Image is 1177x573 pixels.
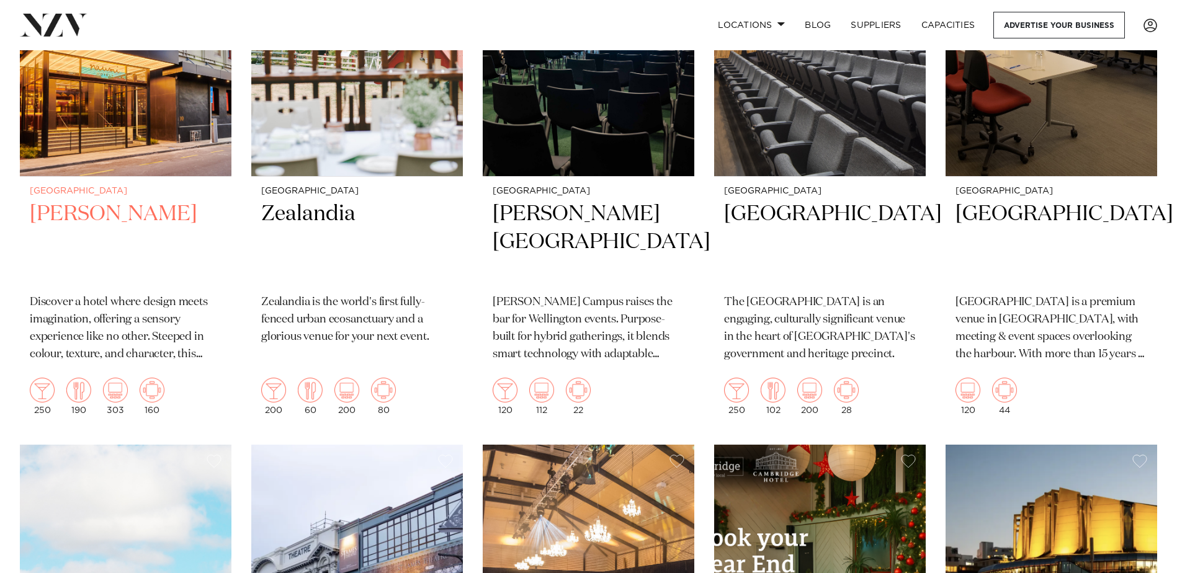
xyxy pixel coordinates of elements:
h2: [GEOGRAPHIC_DATA] [724,200,916,284]
div: 200 [797,378,822,415]
img: meeting.png [834,378,859,402]
p: The [GEOGRAPHIC_DATA] is an engaging, culturally significant venue in the heart of [GEOGRAPHIC_DA... [724,294,916,363]
small: [GEOGRAPHIC_DATA] [955,187,1147,196]
div: 303 [103,378,128,415]
div: 80 [371,378,396,415]
img: nzv-logo.png [20,14,87,36]
img: cocktail.png [724,378,749,402]
img: theatre.png [334,378,359,402]
img: meeting.png [566,378,591,402]
img: cocktail.png [30,378,55,402]
img: dining.png [761,378,785,402]
h2: Zealandia [261,200,453,284]
a: Locations [708,12,795,38]
p: Discover a hotel where design meets imagination, offering a sensory experience like no other. Ste... [30,294,222,363]
small: [GEOGRAPHIC_DATA] [30,187,222,196]
img: meeting.png [992,378,1017,402]
div: 112 [529,378,554,415]
img: theatre.png [529,378,554,402]
div: 120 [955,378,980,415]
p: [PERSON_NAME] Campus raises the bar for Wellington events. Purpose-built for hybrid gatherings, i... [493,294,684,363]
p: Zealandia is the world's first fully-fenced urban ecosanctuary and a glorious venue for your next... [261,294,453,346]
div: 200 [261,378,286,415]
a: Advertise your business [993,12,1125,38]
div: 190 [66,378,91,415]
img: theatre.png [103,378,128,402]
img: dining.png [66,378,91,402]
img: cocktail.png [493,378,517,402]
a: BLOG [795,12,841,38]
img: theatre.png [955,378,980,402]
h2: [GEOGRAPHIC_DATA] [955,200,1147,284]
div: 250 [724,378,749,415]
small: [GEOGRAPHIC_DATA] [493,187,684,196]
div: 22 [566,378,591,415]
img: meeting.png [371,378,396,402]
img: theatre.png [797,378,822,402]
div: 120 [493,378,517,415]
div: 250 [30,378,55,415]
div: 102 [761,378,785,415]
small: [GEOGRAPHIC_DATA] [724,187,916,196]
div: 60 [298,378,323,415]
img: cocktail.png [261,378,286,402]
div: 160 [140,378,164,415]
a: SUPPLIERS [841,12,911,38]
h2: [PERSON_NAME][GEOGRAPHIC_DATA] [493,200,684,284]
img: meeting.png [140,378,164,402]
div: 200 [334,378,359,415]
img: dining.png [298,378,323,402]
p: [GEOGRAPHIC_DATA] is a premium venue in [GEOGRAPHIC_DATA], with meeting & event spaces overlookin... [955,294,1147,363]
small: [GEOGRAPHIC_DATA] [261,187,453,196]
h2: [PERSON_NAME] [30,200,222,284]
div: 44 [992,378,1017,415]
a: Capacities [911,12,985,38]
div: 28 [834,378,859,415]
